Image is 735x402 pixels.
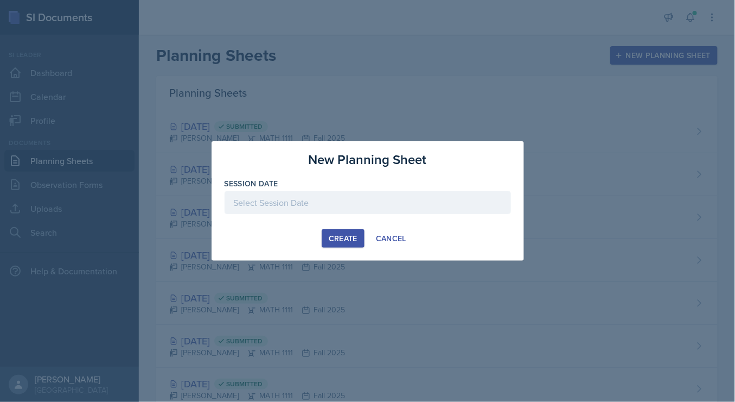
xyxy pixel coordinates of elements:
[376,234,406,243] div: Cancel
[369,229,413,248] button: Cancel
[322,229,365,248] button: Create
[329,234,357,243] div: Create
[309,150,427,169] h3: New Planning Sheet
[225,178,278,189] label: Session Date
